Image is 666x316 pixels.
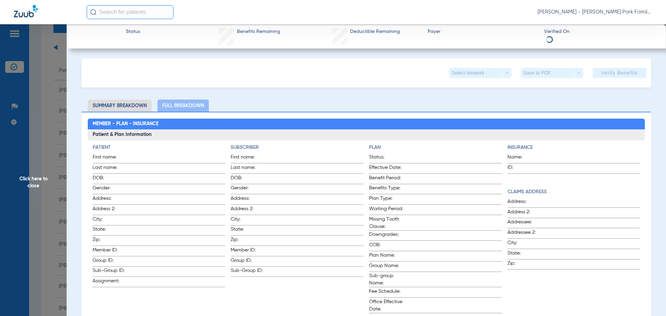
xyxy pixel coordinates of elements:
span: Address 2: [231,205,265,215]
span: Office Effective Date: [369,298,403,313]
span: Group ID: [231,257,265,266]
span: Member ID: [93,247,127,256]
span: Zip: [231,236,265,246]
span: State: [231,226,265,235]
span: [PERSON_NAME] - [PERSON_NAME] Park Family Dentistry [538,9,652,16]
span: Downgrades: [369,231,403,240]
span: City: [93,216,127,225]
span: Member ID: [231,247,265,256]
span: Benefits Type: [369,185,403,194]
span: State: [93,226,127,235]
input: Search for patients [87,5,173,19]
span: Address 2: [93,205,127,215]
span: Group ID: [93,257,127,266]
span: Plan Name: [369,252,403,261]
span: Benefits Remaining [237,28,280,35]
li: Full Breakdown [157,100,209,112]
span: First name: [231,154,265,163]
span: Status: [369,154,403,163]
span: State: [507,250,541,259]
span: DOB: [93,174,127,184]
span: Benefit Period: [369,174,403,184]
span: City: [507,239,541,249]
h4: Subscriber [231,144,364,151]
span: City: [231,216,265,225]
span: Last name: [231,164,265,173]
span: Missing Tooth Clause: [369,216,403,230]
span: Deductible Remaining [350,28,400,35]
span: Zip: [93,236,127,246]
span: Address: [231,195,265,204]
span: Assignment: [93,277,127,287]
span: Plan Type: [369,195,403,204]
span: Sub-Group ID: [93,267,127,276]
li: Summary Breakdown [88,100,152,112]
span: Sub-group Name: [369,272,403,287]
span: Address: [93,195,127,204]
span: COB: [369,241,403,251]
img: Search Icon [90,9,96,15]
h2: Member - Plan - Insurance [88,119,645,130]
h4: Insurance [507,144,640,151]
span: Addressee: [507,219,541,228]
h3: Patient & Plan Information [88,129,645,140]
span: Gender: [231,185,265,194]
h4: Plan [369,144,502,151]
span: Waiting Period: [369,205,403,215]
span: DOB: [231,174,265,184]
span: ID: [507,164,527,173]
span: Group Name: [369,262,403,272]
span: Payer [428,28,538,35]
h4: Claims Address [507,188,640,196]
span: First name: [93,154,127,163]
img: Zuub Logo [14,5,38,17]
span: Zip: [507,260,541,269]
span: Status [126,28,140,35]
h4: Patient [93,144,225,151]
span: Last name: [93,164,127,173]
span: Name: [507,154,527,163]
span: Addressee 2: [507,229,541,238]
span: Fee Schedule: [369,288,403,297]
span: Effective Date: [369,164,403,173]
span: Gender: [93,185,127,194]
span: Verified On [544,28,655,35]
span: Address 2: [507,208,541,218]
span: Address: [507,198,541,207]
span: Sub-Group ID: [231,267,265,276]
